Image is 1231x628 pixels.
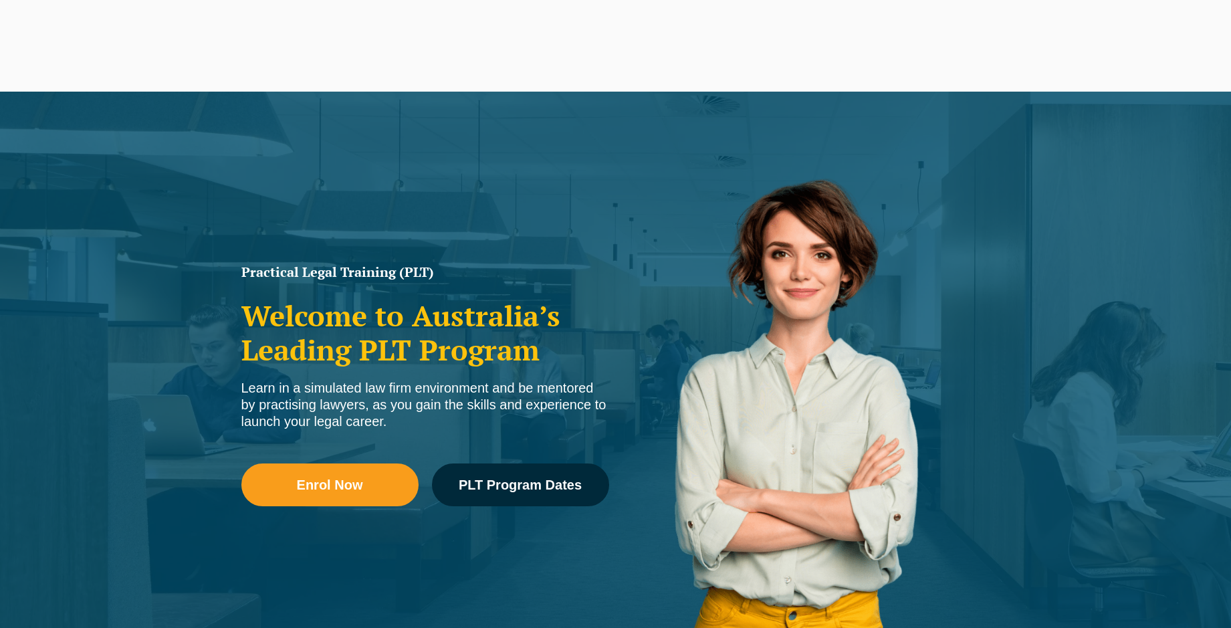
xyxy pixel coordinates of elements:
h1: Practical Legal Training (PLT) [241,266,609,279]
div: Learn in a simulated law firm environment and be mentored by practising lawyers, as you gain the ... [241,380,609,430]
span: PLT Program Dates [459,478,582,492]
span: Enrol Now [297,478,363,492]
h2: Welcome to Australia’s Leading PLT Program [241,299,609,367]
a: Enrol Now [241,463,419,506]
a: PLT Program Dates [432,463,609,506]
